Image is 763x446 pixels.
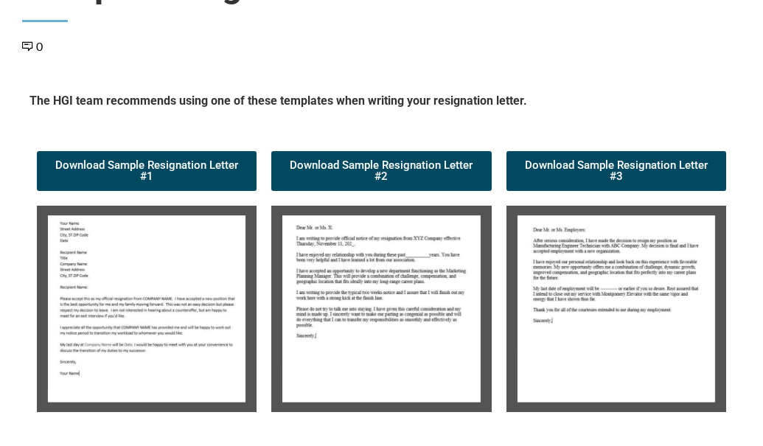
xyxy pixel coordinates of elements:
[289,160,473,182] span: Download Sample Resignation Letter #2
[524,160,708,182] span: Download Sample Resignation Letter #3
[22,39,43,53] a: 0
[29,93,734,114] h5: The HGI team recommends using one of these templates when writing your resignation letter.
[271,151,491,191] a: Download Sample Resignation Letter #2
[55,160,239,182] span: Download Sample Resignation Letter #1
[37,151,257,191] a: Download Sample Resignation Letter #1
[506,151,726,191] a: Download Sample Resignation Letter #3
